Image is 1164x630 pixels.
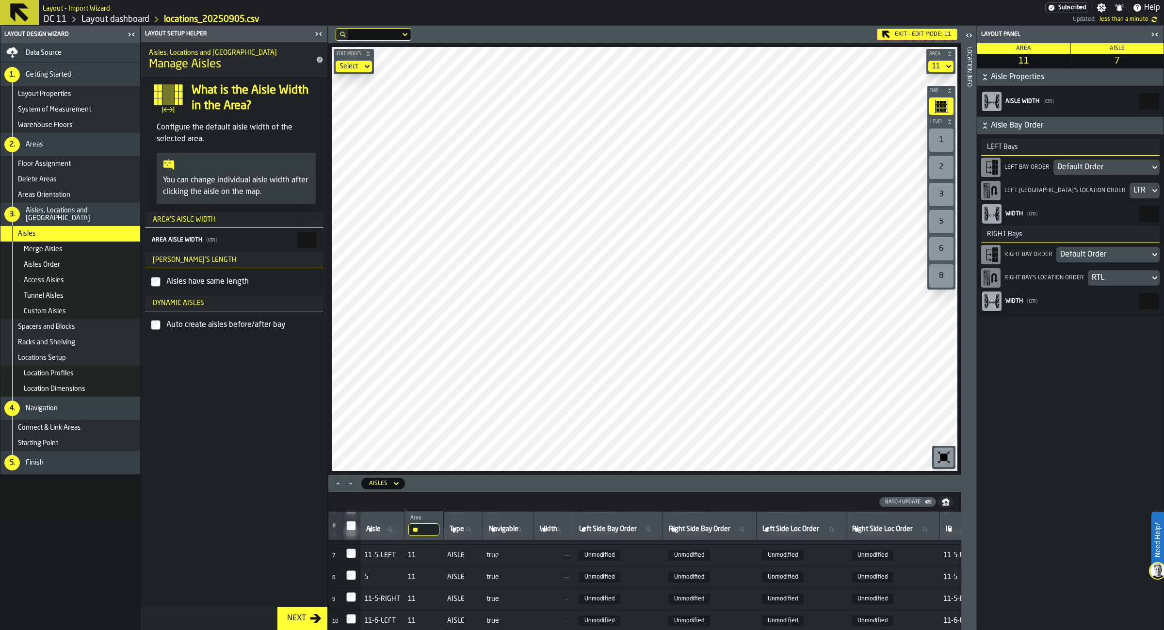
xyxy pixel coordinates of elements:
span: Data Source [26,49,62,57]
div: 1 [929,129,954,152]
div: title-Manage Aisles [141,42,327,77]
span: cm [1027,211,1038,217]
div: 2 [929,156,954,179]
span: Unmodified [668,615,710,626]
span: Delete Areas [18,176,57,183]
div: button-toolbar-undefined [932,446,955,469]
span: Unmodified [579,572,620,582]
div: LEFT [GEOGRAPHIC_DATA]'s location orderDropdownMenuValue-LTR [981,179,1160,202]
div: 8 [929,264,954,288]
li: menu Aisles [0,226,140,242]
span: AISLE [447,595,479,603]
span: ( [206,237,208,243]
label: button-toggle-undefined [1148,14,1160,25]
div: DropdownMenuValue-11 [928,61,954,72]
span: Merge Aisles [24,245,63,253]
label: button-toggle-Close me [125,29,138,40]
div: DropdownMenuValue-LTR [1133,185,1146,196]
label: react-aria356222044-:rbnt: [981,202,1160,226]
span: 11-5 [943,573,996,581]
h2: Sub Title [149,47,304,57]
span: Layout Properties [18,90,71,98]
li: menu Racks and Shelving [0,335,140,350]
input: label [448,523,479,536]
span: Level [928,119,945,125]
header: Layout panel [977,26,1164,43]
li: menu Locations Setup [0,350,140,366]
label: InputCheckbox-label-react-aria356222044-:rbnp: [151,315,318,335]
span: Unmodified [668,572,710,582]
header: Layout Setup Helper [141,26,327,42]
div: DropdownMenuValue- [1057,162,1146,173]
div: 3 [929,183,954,206]
span: — [537,595,569,603]
h2: Sub Title [43,3,110,13]
div: DropdownMenuValue-11 [932,63,940,70]
span: true [486,595,530,603]
li: menu Starting Point [0,436,140,451]
span: 11-5-RIGHT [364,595,400,603]
li: menu Finish [0,451,140,474]
span: Starting Point [18,439,58,447]
span: Getting Started [26,71,71,79]
span: label [450,525,464,533]
span: Locations Setup [18,354,66,362]
span: 5 [364,573,400,581]
span: cm [1043,98,1054,104]
span: Unmodified [762,572,804,582]
button: button-Next [277,607,327,630]
label: button-toggle-Open [962,28,976,45]
div: Exit - Edit Mode: [877,29,957,40]
span: Width [1005,298,1023,304]
span: ( [1043,98,1045,104]
input: react-aria356222044-:rbnv: react-aria356222044-:rbnv: [1139,293,1159,309]
span: 10 [332,619,338,624]
span: label [669,525,730,533]
a: link-to-/wh/i/2e91095d-d0fa-471d-87cf-b9f7f81665fc/settings/billing [1045,2,1088,13]
span: 11 [408,617,439,625]
span: Aisle width [1005,98,1039,104]
input: InputCheckbox-label-react-aria356222044-:rbno: [151,277,161,287]
li: menu Areas Orientation [0,187,140,203]
div: button-toolbar-undefined [927,208,955,235]
button: Maximize [332,479,344,488]
div: DropdownMenuValue- [1060,249,1146,260]
span: Unmodified [668,550,710,561]
div: RIGHT Bay's location orderDropdownMenuValue-RTL [981,266,1160,290]
p: Configure the default aisle width of the selected area. [157,122,316,145]
label: react-aria356222044-:rbnv: [981,290,1160,313]
div: DropdownMenuValue-RTL [1092,272,1146,284]
span: Area's Aisle width [145,216,216,224]
span: System of Measurement [18,106,91,113]
span: 7 [1073,56,1162,66]
div: Layout Setup Helper [143,31,312,37]
li: menu Layout Properties [0,86,140,102]
li: menu Floor Assignment [0,156,140,172]
div: DropdownMenuValue-none [339,63,358,70]
span: Tunnel Aisles [24,292,64,300]
li: menu Aisles, Locations and Bays [0,203,140,226]
span: Unmodified [762,594,804,604]
div: InputCheckbox-react-aria356222044-:rbnp: [164,317,316,333]
span: Unmodified [852,572,893,582]
button: button- [334,49,374,59]
div: button-toolbar-undefined [927,262,955,290]
li: menu System of Measurement [0,102,140,117]
div: button-toolbar-undefined [927,154,955,181]
div: DropdownMenuValue-aisles [369,480,388,487]
input: InputCheckbox-label-react-aria356222044-:rbqp: [346,592,356,602]
input: InputCheckbox-label-react-aria356222044-:rbqn: [346,549,356,558]
a: link-to-/wh/i/2e91095d-d0fa-471d-87cf-b9f7f81665fc [44,14,67,25]
span: Aisle [1110,46,1125,51]
span: 11-5-LEFT [364,551,400,559]
span: 11-5-LEFT-after [943,551,996,559]
button: button- [938,496,954,508]
span: 11-6-LEFT [364,617,400,625]
span: label [410,515,421,521]
span: AISLE [447,617,479,625]
button: button- [977,117,1164,134]
li: menu Tunnel Aisles [0,288,140,304]
div: 4. [4,401,20,416]
div: DropdownMenuValue-none [336,61,372,72]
